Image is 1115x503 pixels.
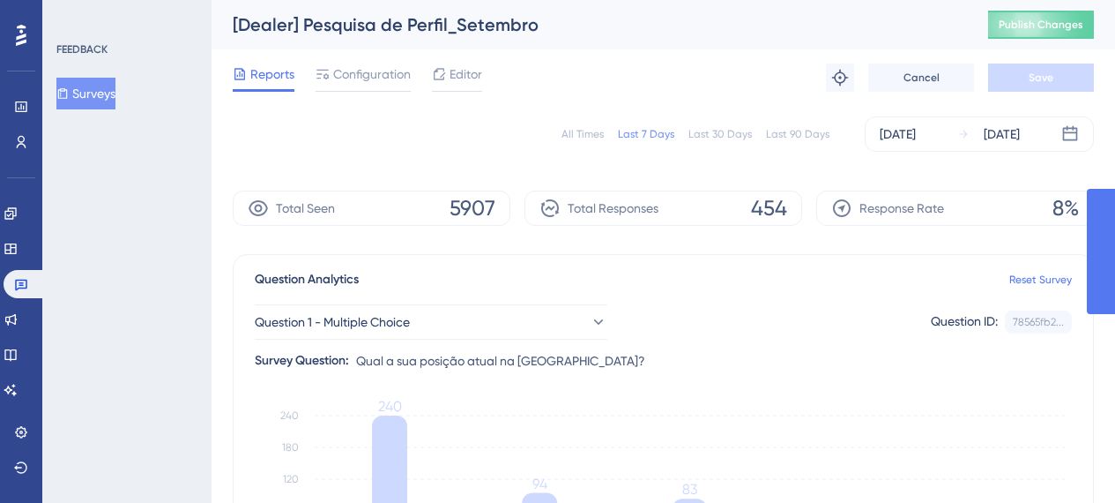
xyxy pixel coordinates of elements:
button: Cancel [868,64,974,92]
span: 5907 [450,194,495,222]
span: Editor [450,64,482,85]
span: 8% [1052,194,1079,222]
span: 454 [751,194,787,222]
tspan: 120 [283,473,299,485]
tspan: 240 [378,398,402,415]
button: Publish Changes [988,11,1094,39]
div: 78565fb2... [1013,315,1064,329]
div: [DATE] [984,124,1020,145]
span: Cancel [903,71,940,85]
button: Question 1 - Multiple Choice [255,304,607,340]
span: Question Analytics [255,269,359,290]
button: Save [988,64,1094,92]
span: Qual a sua posição atual na [GEOGRAPHIC_DATA]? [356,350,645,372]
div: [DATE] [880,124,916,145]
tspan: 180 [282,441,299,454]
span: Reports [250,64,294,85]
span: Save [1029,71,1053,85]
div: [Dealer] Pesquisa de Perfil_Setembro [233,12,944,37]
div: Last 7 Days [618,127,674,141]
div: Last 30 Days [688,127,752,141]
iframe: UserGuiding AI Assistant Launcher [1041,433,1094,486]
span: Configuration [333,64,411,85]
span: Response Rate [859,198,944,219]
tspan: 240 [280,409,299,422]
button: Surveys [56,78,115,109]
div: All Times [561,127,604,141]
div: FEEDBACK [56,42,108,56]
div: Last 90 Days [766,127,829,141]
tspan: 94 [532,476,547,492]
tspan: 83 [682,481,697,498]
a: Reset Survey [1009,273,1072,287]
span: Publish Changes [999,18,1083,32]
span: Total Seen [276,198,335,219]
span: Total Responses [568,198,658,219]
div: Question ID: [931,311,998,334]
div: Survey Question: [255,350,349,372]
span: Question 1 - Multiple Choice [255,312,410,333]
